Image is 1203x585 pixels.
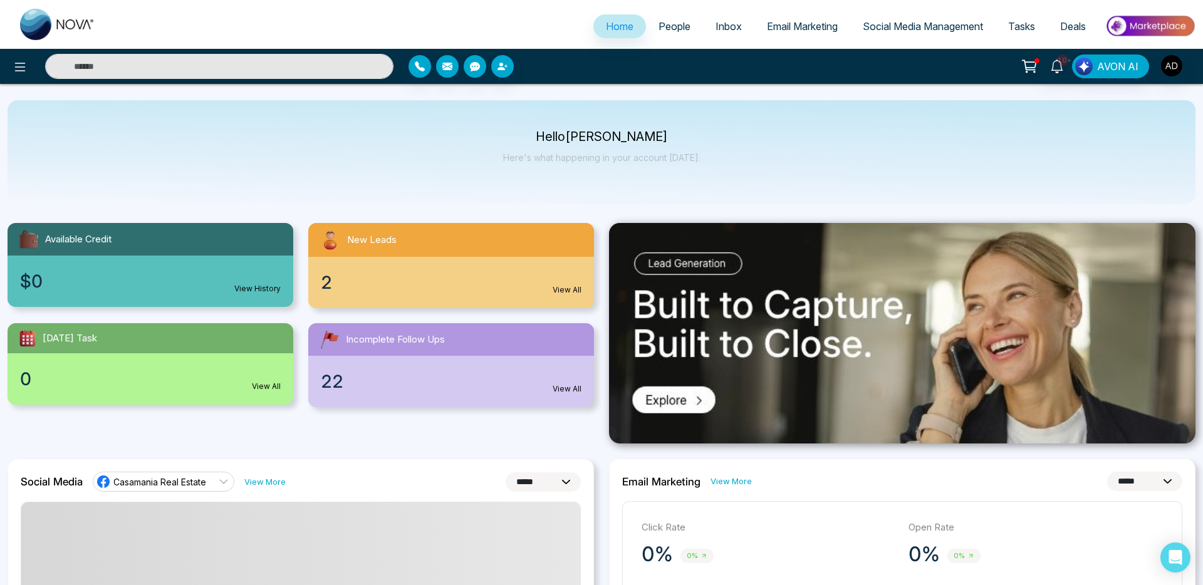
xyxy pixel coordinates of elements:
[318,328,341,351] img: followUps.svg
[909,520,1163,535] p: Open Rate
[244,476,286,488] a: View More
[20,366,31,392] span: 0
[646,14,703,38] a: People
[659,20,690,33] span: People
[43,331,97,346] span: [DATE] Task
[301,223,601,308] a: New Leads2View All
[716,20,742,33] span: Inbox
[703,14,754,38] a: Inbox
[503,152,700,163] p: Here's what happening in your account [DATE].
[347,233,397,247] span: New Leads
[321,368,343,395] span: 22
[1105,12,1195,40] img: Market-place.gif
[642,542,673,567] p: 0%
[1160,542,1190,572] div: Open Intercom Messenger
[1097,59,1138,74] span: AVON AI
[863,20,983,33] span: Social Media Management
[606,20,633,33] span: Home
[1042,54,1072,76] a: 10+
[21,475,83,488] h2: Social Media
[234,283,281,294] a: View History
[1075,58,1093,75] img: Lead Flow
[850,14,996,38] a: Social Media Management
[18,228,40,251] img: availableCredit.svg
[622,475,700,488] h2: Email Marketing
[346,333,445,347] span: Incomplete Follow Ups
[318,228,342,252] img: newLeads.svg
[113,476,206,488] span: Casamania Real Estate
[1008,20,1035,33] span: Tasks
[680,549,714,563] span: 0%
[321,269,332,296] span: 2
[1072,54,1149,78] button: AVON AI
[947,549,981,563] span: 0%
[996,14,1048,38] a: Tasks
[45,232,112,247] span: Available Credit
[1048,14,1098,38] a: Deals
[252,381,281,392] a: View All
[1161,55,1182,76] img: User Avatar
[20,9,95,40] img: Nova CRM Logo
[18,328,38,348] img: todayTask.svg
[301,323,601,407] a: Incomplete Follow Ups22View All
[503,132,700,142] p: Hello [PERSON_NAME]
[909,542,940,567] p: 0%
[553,284,581,296] a: View All
[20,268,43,294] span: $0
[767,20,838,33] span: Email Marketing
[593,14,646,38] a: Home
[642,520,896,535] p: Click Rate
[553,383,581,395] a: View All
[609,223,1195,443] img: .
[711,475,752,487] a: View More
[754,14,850,38] a: Email Marketing
[1057,54,1068,66] span: 10+
[1060,20,1086,33] span: Deals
